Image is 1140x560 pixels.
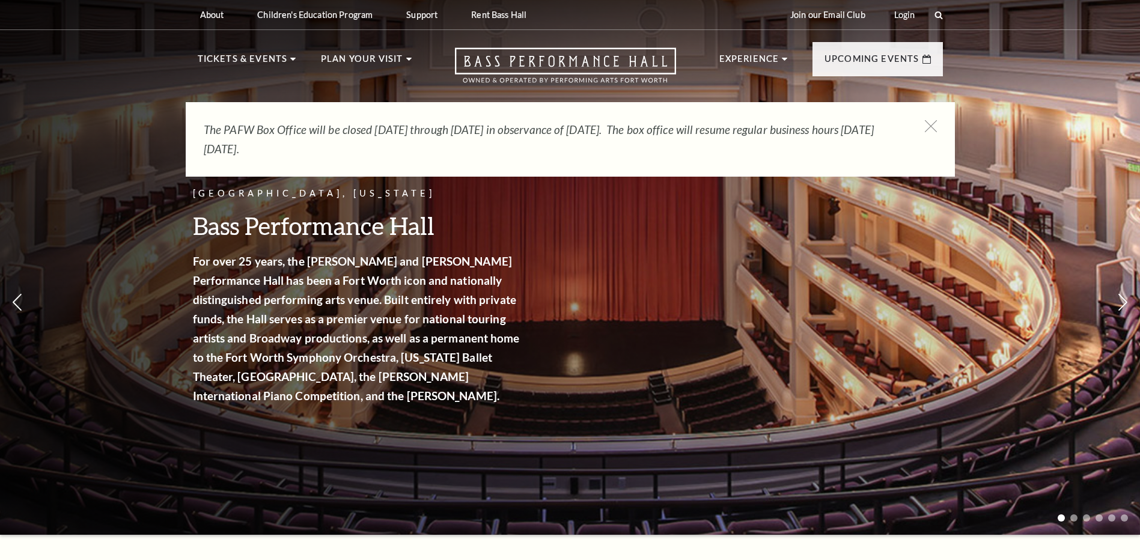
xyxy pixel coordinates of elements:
[257,10,373,20] p: Children's Education Program
[471,10,526,20] p: Rent Bass Hall
[825,52,919,73] p: Upcoming Events
[204,123,874,156] em: The PAFW Box Office will be closed [DATE] through [DATE] in observance of [DATE]. The box office ...
[321,52,403,73] p: Plan Your Visit
[193,210,523,241] h3: Bass Performance Hall
[406,10,437,20] p: Support
[193,186,523,201] p: [GEOGRAPHIC_DATA], [US_STATE]
[719,52,779,73] p: Experience
[193,254,520,403] strong: For over 25 years, the [PERSON_NAME] and [PERSON_NAME] Performance Hall has been a Fort Worth ico...
[200,10,224,20] p: About
[198,52,288,73] p: Tickets & Events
